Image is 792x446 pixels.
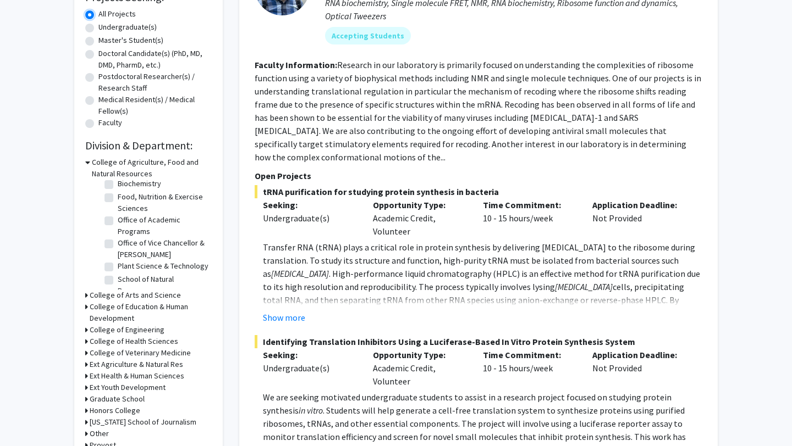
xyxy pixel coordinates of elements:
h3: [US_STATE] School of Journalism [90,416,196,428]
h3: College of Arts and Science [90,289,181,301]
p: Opportunity Type: [373,198,466,211]
div: 10 - 15 hours/week [475,348,585,388]
div: Not Provided [584,198,694,238]
label: Medical Resident(s) / Medical Fellow(s) [98,94,212,117]
p: Application Deadline: [592,348,686,361]
label: Faculty [98,117,122,129]
p: Time Commitment: [483,198,576,211]
h2: Division & Department: [85,139,212,152]
div: 10 - 15 hours/week [475,198,585,238]
div: Academic Credit, Volunteer [365,348,475,388]
h3: Honors College [90,405,140,416]
p: Seeking: [263,348,356,361]
label: Office of Academic Programs [118,214,209,237]
h3: Ext Youth Development [90,382,166,393]
fg-read-more: Research in our laboratory is primarily focused on understanding the complexities of ribosome fun... [255,59,701,163]
label: Food, Nutrition & Exercise Sciences [118,191,209,214]
p: Application Deadline: [592,198,686,211]
span: We are seeking motivated undergraduate students to assist in a research project focused on studyi... [263,392,672,416]
p: Seeking: [263,198,356,211]
div: Academic Credit, Volunteer [365,198,475,238]
p: Open Projects [255,169,702,182]
h3: College of Health Sciences [90,336,178,347]
h3: Graduate School [90,393,145,405]
label: Biochemistry [118,178,161,189]
span: tRNA purification for studying protein synthesis in bacteria [255,185,702,198]
b: Faculty Information: [255,59,337,70]
em: in vitro [299,405,323,416]
label: Undergraduate(s) [98,21,157,33]
em: [MEDICAL_DATA] [271,268,329,279]
label: School of Natural Resources [118,274,209,297]
button: Show more [263,311,305,324]
p: Time Commitment: [483,348,576,361]
div: Not Provided [584,348,694,388]
h3: Ext Agriculture & Natural Res [90,359,183,370]
h3: Ext Health & Human Sciences [90,370,184,382]
h3: College of Engineering [90,324,164,336]
h3: College of Veterinary Medicine [90,347,191,359]
span: Transfer RNA (tRNA) plays a critical role in protein synthesis by delivering [MEDICAL_DATA] to th... [263,242,695,279]
iframe: Chat [8,397,47,438]
label: All Projects [98,8,136,20]
h3: College of Education & Human Development [90,301,212,324]
em: [MEDICAL_DATA] [555,281,613,292]
label: Plant Science & Technology [118,260,208,272]
span: Identifying Translation Inhibitors Using a Luciferase-Based In Vitro Protein Synthesis System [255,335,702,348]
div: Undergraduate(s) [263,211,356,225]
mat-chip: Accepting Students [325,27,411,44]
label: Doctoral Candidate(s) (PhD, MD, DMD, PharmD, etc.) [98,48,212,71]
h3: Other [90,428,109,439]
div: Undergraduate(s) [263,361,356,375]
label: Postdoctoral Researcher(s) / Research Staff [98,71,212,94]
label: Office of Vice Chancellor & [PERSON_NAME] [118,237,209,260]
h3: College of Agriculture, Food and Natural Resources [92,157,212,180]
p: Opportunity Type: [373,348,466,361]
label: Master's Student(s) [98,35,163,46]
span: . High-performance liquid chromatography (HPLC) is an effective method for tRNA purification due ... [263,268,700,292]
